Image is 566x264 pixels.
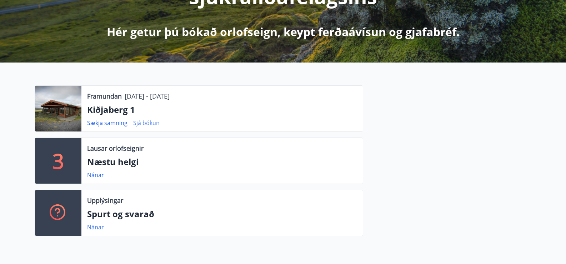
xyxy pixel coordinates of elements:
p: [DATE] - [DATE] [125,91,170,101]
p: Spurt og svarað [87,208,357,220]
p: Kiðjaberg 1 [87,104,357,116]
a: Sjá bókun [133,119,160,127]
p: 3 [52,147,64,174]
p: Framundan [87,91,122,101]
a: Nánar [87,223,104,231]
p: Hér getur þú bókað orlofseign, keypt ferðaávísun og gjafabréf. [107,24,460,40]
p: Upplýsingar [87,196,123,205]
a: Nánar [87,171,104,179]
p: Næstu helgi [87,156,357,168]
a: Sækja samning [87,119,127,127]
p: Lausar orlofseignir [87,144,144,153]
